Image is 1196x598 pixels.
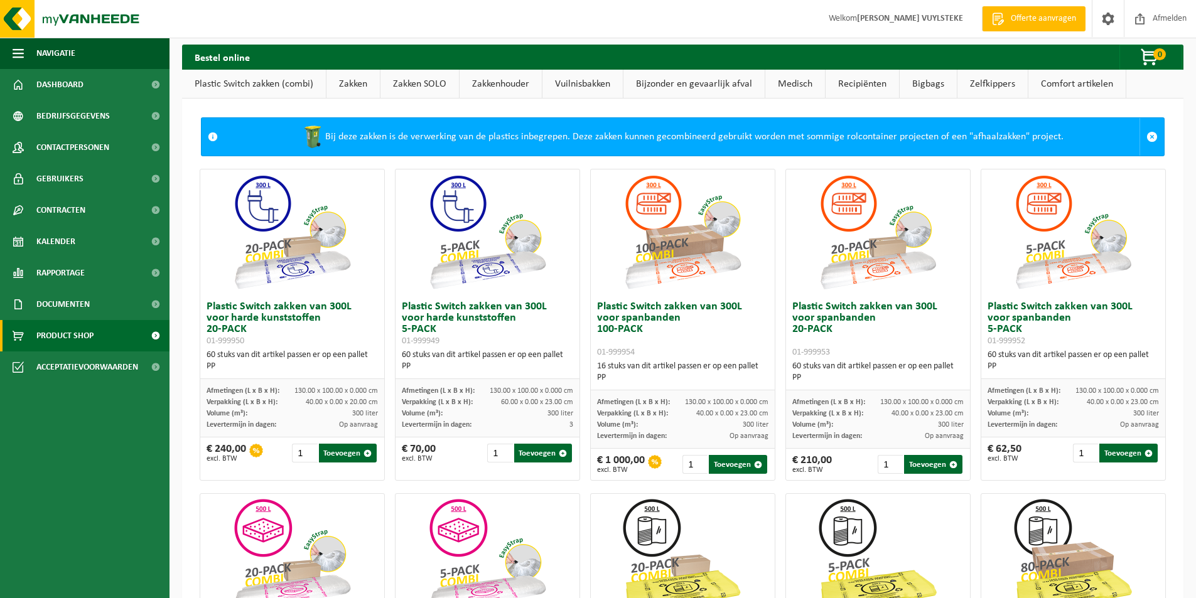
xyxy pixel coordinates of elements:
[352,410,378,417] span: 300 liter
[402,336,439,346] span: 01-999949
[326,70,380,99] a: Zakken
[1133,410,1159,417] span: 300 liter
[857,14,963,23] strong: [PERSON_NAME] VUYLSTEKE
[490,387,573,395] span: 130.00 x 100.00 x 0.000 cm
[743,421,768,429] span: 300 liter
[36,257,85,289] span: Rapportage
[792,455,832,474] div: € 210,00
[402,444,436,462] div: € 70,00
[900,70,957,99] a: Bigbags
[380,70,459,99] a: Zakken SOLO
[938,421,964,429] span: 300 liter
[292,444,317,462] input: 1
[229,169,355,295] img: 01-999950
[402,398,473,406] span: Verpakking (L x B x H):
[402,455,436,462] span: excl. BTW
[36,195,85,226] span: Contracten
[892,410,964,417] span: 40.00 x 0.00 x 23.00 cm
[904,455,962,474] button: Toevoegen
[36,351,138,383] span: Acceptatievoorwaarden
[207,455,246,462] span: excl. BTW
[597,421,638,429] span: Volume (m³):
[597,398,670,406] span: Afmetingen (L x B x H):
[1139,118,1164,156] a: Sluit melding
[878,455,903,474] input: 1
[36,132,109,163] span: Contactpersonen
[880,398,964,406] span: 130.00 x 100.00 x 0.000 cm
[514,444,573,462] button: Toevoegen
[547,410,573,417] span: 300 liter
[765,70,825,99] a: Medisch
[792,466,832,474] span: excl. BTW
[36,163,84,195] span: Gebruikers
[988,301,1159,346] h3: Plastic Switch zakken van 300L voor spanbanden 5-PACK
[569,421,573,429] span: 3
[1120,421,1159,429] span: Op aanvraag
[1153,48,1166,60] span: 0
[1028,70,1126,99] a: Comfort artikelen
[487,444,512,462] input: 1
[402,350,573,372] div: 60 stuks van dit artikel passen er op een pallet
[36,38,75,69] span: Navigatie
[207,336,244,346] span: 01-999950
[988,336,1025,346] span: 01-999952
[792,372,964,383] div: PP
[1010,169,1136,295] img: 01-999952
[696,410,768,417] span: 40.00 x 0.00 x 23.00 cm
[988,361,1159,372] div: PP
[306,398,378,406] span: 40.00 x 0.00 x 20.00 cm
[182,70,326,99] a: Plastic Switch zakken (combi)
[597,348,635,357] span: 01-999954
[402,361,573,372] div: PP
[988,350,1159,372] div: 60 stuks van dit artikel passen er op een pallet
[1119,45,1182,70] button: 0
[207,410,247,417] span: Volume (m³):
[597,301,768,358] h3: Plastic Switch zakken van 300L voor spanbanden 100-PACK
[339,421,378,429] span: Op aanvraag
[460,70,542,99] a: Zakkenhouder
[36,320,94,351] span: Product Shop
[542,70,623,99] a: Vuilnisbakken
[982,6,1086,31] a: Offerte aanvragen
[988,444,1021,462] div: € 62,50
[207,444,246,462] div: € 240,00
[925,432,964,440] span: Op aanvraag
[792,348,830,357] span: 01-999953
[597,466,645,474] span: excl. BTW
[792,301,964,358] h3: Plastic Switch zakken van 300L voor spanbanden 20-PACK
[1099,444,1158,462] button: Toevoegen
[300,124,325,149] img: WB-0240-HPE-GN-50.png
[792,410,863,417] span: Verpakking (L x B x H):
[424,169,550,295] img: 01-999949
[988,421,1057,429] span: Levertermijn in dagen:
[792,398,865,406] span: Afmetingen (L x B x H):
[815,169,940,295] img: 01-999953
[36,100,110,132] span: Bedrijfsgegevens
[597,361,768,383] div: 16 stuks van dit artikel passen er op een pallet
[402,387,475,395] span: Afmetingen (L x B x H):
[207,387,279,395] span: Afmetingen (L x B x H):
[730,432,768,440] span: Op aanvraag
[620,169,745,295] img: 01-999954
[207,421,276,429] span: Levertermijn in dagen:
[988,398,1059,406] span: Verpakking (L x B x H):
[826,70,899,99] a: Recipiënten
[1087,398,1159,406] span: 40.00 x 0.00 x 23.00 cm
[597,455,645,474] div: € 1 000,00
[709,455,767,474] button: Toevoegen
[294,387,378,395] span: 130.00 x 100.00 x 0.000 cm
[207,301,378,346] h3: Plastic Switch zakken van 300L voor harde kunststoffen 20-PACK
[957,70,1028,99] a: Zelfkippers
[319,444,377,462] button: Toevoegen
[207,398,277,406] span: Verpakking (L x B x H):
[501,398,573,406] span: 60.00 x 0.00 x 23.00 cm
[36,226,75,257] span: Kalender
[988,410,1028,417] span: Volume (m³):
[792,361,964,383] div: 60 stuks van dit artikel passen er op een pallet
[988,387,1060,395] span: Afmetingen (L x B x H):
[402,421,471,429] span: Levertermijn in dagen:
[1073,444,1098,462] input: 1
[1008,13,1079,25] span: Offerte aanvragen
[182,45,262,69] h2: Bestel online
[402,301,573,346] h3: Plastic Switch zakken van 300L voor harde kunststoffen 5-PACK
